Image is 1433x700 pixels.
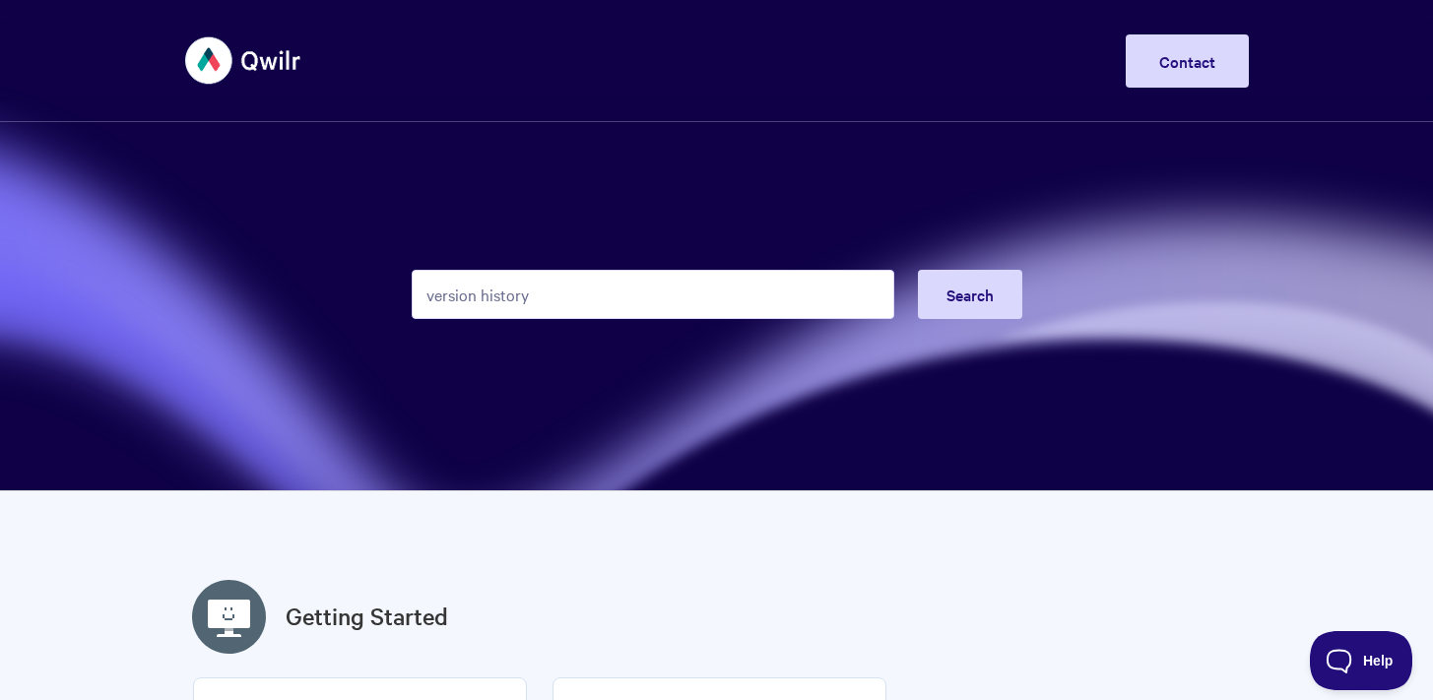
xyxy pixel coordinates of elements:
iframe: Toggle Customer Support [1310,631,1413,690]
img: Qwilr Help Center [185,24,302,97]
a: Getting Started [286,599,448,634]
input: Search the knowledge base [412,270,894,319]
a: Contact [1126,34,1249,88]
button: Search [918,270,1022,319]
span: Search [946,284,994,305]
